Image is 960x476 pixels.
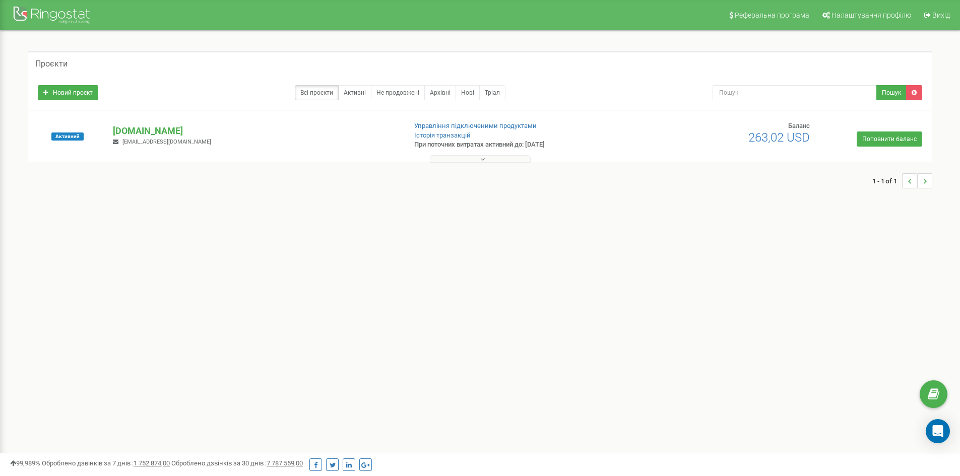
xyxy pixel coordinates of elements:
u: 7 787 559,00 [267,459,303,467]
span: Активний [51,132,84,141]
span: 1 - 1 of 1 [872,173,902,188]
p: [DOMAIN_NAME] [113,124,398,138]
a: Новий проєкт [38,85,98,100]
span: 99,989% [10,459,40,467]
a: Поповнити баланс [857,131,922,147]
span: Оброблено дзвінків за 7 днів : [42,459,170,467]
span: Налаштування профілю [831,11,911,19]
a: Управління підключеними продуктами [414,122,537,129]
u: 1 752 874,00 [134,459,170,467]
a: Не продовжені [371,85,425,100]
input: Пошук [713,85,877,100]
a: Нові [456,85,480,100]
a: Активні [338,85,371,100]
a: Історія транзакцій [414,131,471,139]
a: Всі проєкти [295,85,339,100]
a: Архівні [424,85,456,100]
span: Вихід [932,11,950,19]
span: Баланс [788,122,810,129]
nav: ... [872,163,932,198]
button: Пошук [876,85,907,100]
h5: Проєкти [35,59,68,69]
a: Тріал [479,85,505,100]
div: Open Intercom Messenger [926,419,950,443]
span: [EMAIL_ADDRESS][DOMAIN_NAME] [122,139,211,145]
p: При поточних витратах активний до: [DATE] [414,140,624,150]
span: Реферальна програма [735,11,809,19]
span: 263,02 USD [748,130,810,145]
span: Оброблено дзвінків за 30 днів : [171,459,303,467]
